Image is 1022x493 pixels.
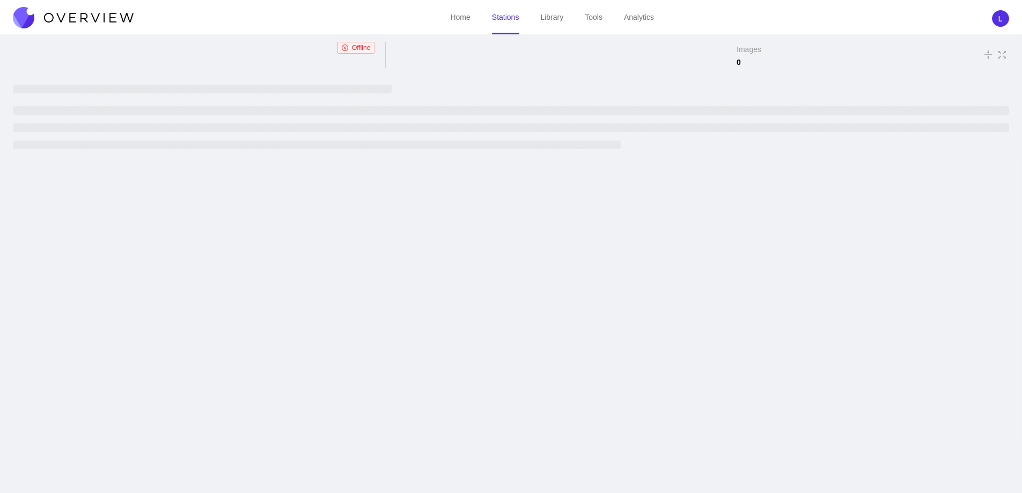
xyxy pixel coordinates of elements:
a: Stations [492,13,519,21]
span: Images [737,44,761,55]
span: close-circle [342,45,348,51]
a: Tools [585,13,602,21]
a: Analytics [624,13,654,21]
span: 0 [737,57,761,68]
div: undefined [13,42,17,57]
img: Overview [13,7,134,28]
span: vertical-align-middle [983,48,993,61]
a: Home [450,13,470,21]
a: Library [540,13,563,21]
span: Offline [352,42,370,53]
img: avatar [992,10,1009,27]
span: fullscreen [997,49,1007,61]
